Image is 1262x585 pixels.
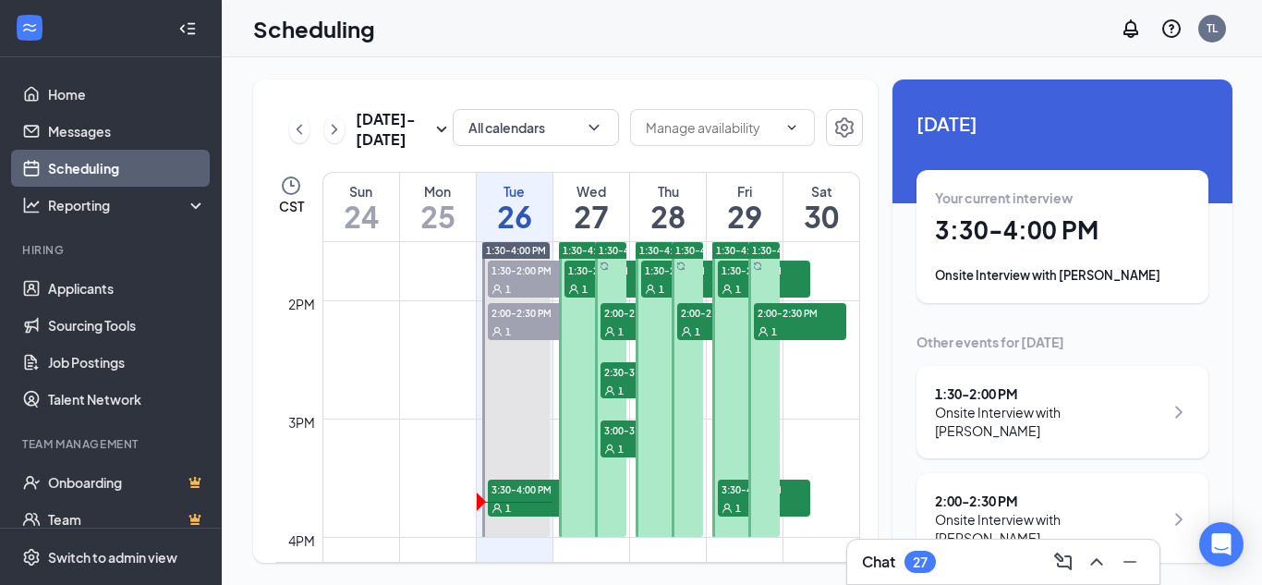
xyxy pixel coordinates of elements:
svg: User [568,284,579,295]
h1: 3:30 - 4:00 PM [935,214,1190,246]
svg: User [681,326,692,337]
span: 3:30-4:00 PM [718,480,810,498]
svg: Clock [280,175,302,197]
button: ChevronUp [1082,547,1111,577]
svg: ChevronDown [784,120,799,135]
h1: 26 [477,201,552,232]
svg: Analysis [22,196,41,214]
h1: Scheduling [253,13,375,44]
span: [DATE] [916,109,1208,138]
svg: User [722,503,733,514]
a: Sourcing Tools [48,307,206,344]
div: 3pm [285,412,319,433]
a: August 30, 2025 [783,173,859,241]
svg: ChevronRight [1168,508,1190,530]
a: TeamCrown [48,501,206,538]
div: Hiring [22,242,202,258]
span: 1:30-2:00 PM [718,261,810,279]
a: Scheduling [48,150,206,187]
svg: Minimize [1119,551,1141,573]
div: 27 [913,555,928,570]
a: August 26, 2025 [477,173,552,241]
span: 1 [695,325,700,338]
svg: ChevronDown [585,118,603,137]
span: 1 [505,283,511,296]
div: Reporting [48,196,207,214]
h1: 25 [400,201,476,232]
svg: User [604,444,615,455]
span: 2:00-2:30 PM [601,303,693,322]
h1: 24 [323,201,399,232]
div: Onsite Interview with [PERSON_NAME] [935,266,1190,285]
span: 2:00-2:30 PM [677,303,770,322]
svg: ChevronUp [1086,551,1108,573]
span: 1 [618,443,624,456]
svg: Sync [600,262,609,271]
svg: Sync [753,262,762,271]
h1: 28 [630,201,706,232]
div: Onsite Interview with [PERSON_NAME] [935,510,1163,547]
span: 1 [582,283,588,296]
div: Team Management [22,436,202,452]
svg: Settings [22,548,41,567]
a: Settings [826,109,863,150]
svg: Sync [676,262,686,271]
a: August 28, 2025 [630,173,706,241]
svg: User [645,284,656,295]
svg: User [491,326,503,337]
span: 2:00-2:30 PM [754,303,846,322]
svg: WorkstreamLogo [20,18,39,37]
div: Onsite Interview with [PERSON_NAME] [935,403,1163,440]
svg: ComposeMessage [1052,551,1074,573]
span: 1:30-4:00 PM [752,244,812,257]
div: Tue [477,182,552,201]
svg: ChevronRight [1168,401,1190,423]
div: Fri [707,182,783,201]
svg: QuestionInfo [1160,18,1183,40]
span: 1 [771,325,777,338]
div: Wed [553,182,629,201]
input: Manage availability [646,117,777,138]
div: TL [1207,20,1218,36]
div: Your current interview [935,189,1190,207]
a: Applicants [48,270,206,307]
span: 1 [659,283,664,296]
button: Settings [826,109,863,146]
h1: 29 [707,201,783,232]
div: 2:00 - 2:30 PM [935,492,1163,510]
h3: Chat [862,552,895,572]
div: Mon [400,182,476,201]
a: Messages [48,113,206,150]
h1: 27 [553,201,629,232]
svg: User [604,326,615,337]
div: Sun [323,182,399,201]
span: 3:00-3:30 PM [601,420,693,439]
span: 1:30-4:00 PM [563,244,623,257]
div: Thu [630,182,706,201]
svg: ChevronRight [325,118,344,140]
svg: User [491,503,503,514]
div: 1:30 - 2:00 PM [935,384,1163,403]
svg: ChevronLeft [290,118,309,140]
span: 1 [505,325,511,338]
span: 1:30-4:00 PM [716,244,776,257]
span: 2:00-2:30 PM [488,303,580,322]
svg: Collapse [178,19,197,38]
span: 1 [505,502,511,515]
span: 1:30-4:00 PM [486,244,546,257]
div: Other events for [DATE] [916,333,1208,351]
svg: User [758,326,769,337]
div: 2pm [285,294,319,314]
svg: SmallChevronDown [431,118,453,140]
span: 1:30-2:00 PM [641,261,734,279]
div: 4pm [285,530,319,551]
a: August 27, 2025 [553,173,629,241]
span: 1:30-2:00 PM [488,261,580,279]
span: 1:30-4:00 PM [599,244,659,257]
button: Minimize [1115,547,1145,577]
button: ChevronRight [324,116,345,143]
span: 1 [735,502,741,515]
a: August 24, 2025 [323,173,399,241]
a: Job Postings [48,344,206,381]
a: August 29, 2025 [707,173,783,241]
